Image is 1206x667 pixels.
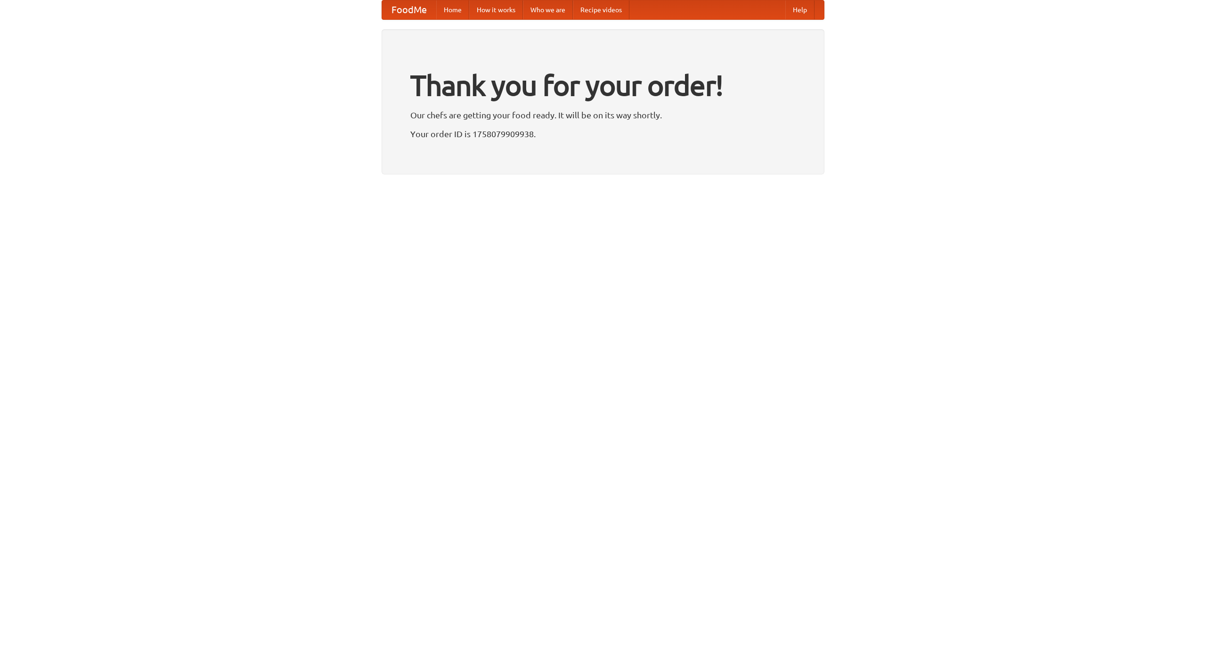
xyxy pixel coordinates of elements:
p: Your order ID is 1758079909938. [410,127,796,141]
a: Recipe videos [573,0,629,19]
a: Home [436,0,469,19]
h1: Thank you for your order! [410,63,796,108]
a: Who we are [523,0,573,19]
a: How it works [469,0,523,19]
a: Help [785,0,815,19]
p: Our chefs are getting your food ready. It will be on its way shortly. [410,108,796,122]
a: FoodMe [382,0,436,19]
